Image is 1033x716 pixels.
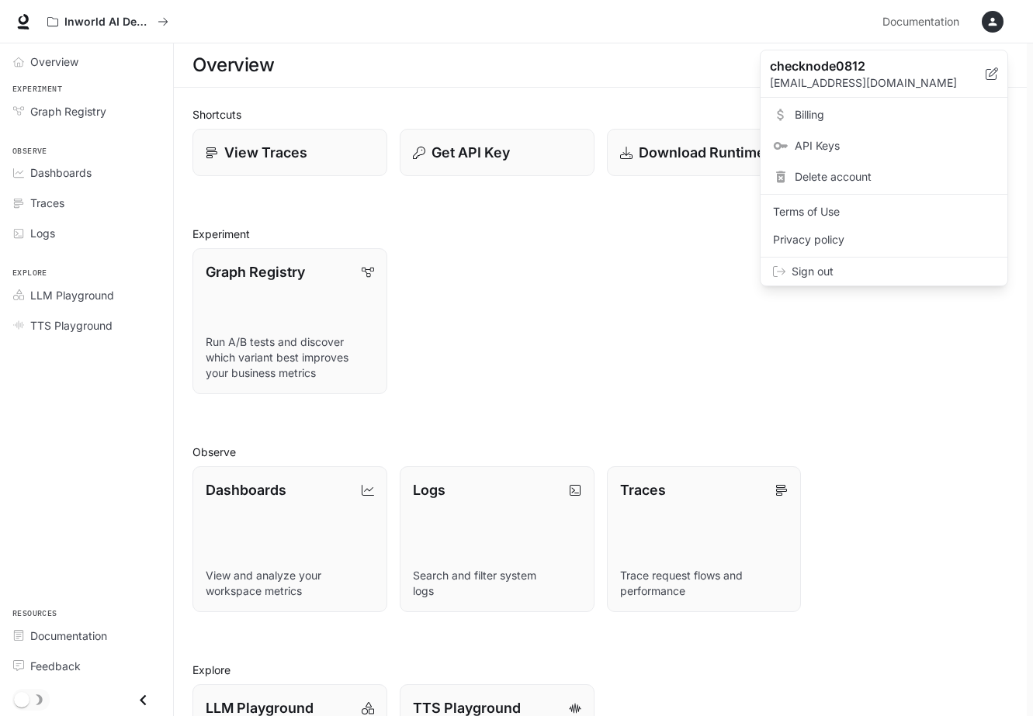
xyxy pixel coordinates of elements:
span: Billing [795,107,995,123]
span: Privacy policy [773,232,995,247]
div: checknode0812[EMAIL_ADDRESS][DOMAIN_NAME] [761,50,1007,98]
span: Terms of Use [773,204,995,220]
a: API Keys [764,132,1004,160]
span: API Keys [795,138,995,154]
div: Delete account [764,163,1004,191]
p: checknode0812 [770,57,961,75]
div: Sign out [761,258,1007,285]
p: [EMAIL_ADDRESS][DOMAIN_NAME] [770,75,986,91]
span: Sign out [792,264,995,279]
span: Delete account [795,169,995,185]
a: Billing [764,101,1004,129]
a: Privacy policy [764,226,1004,254]
a: Terms of Use [764,198,1004,226]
